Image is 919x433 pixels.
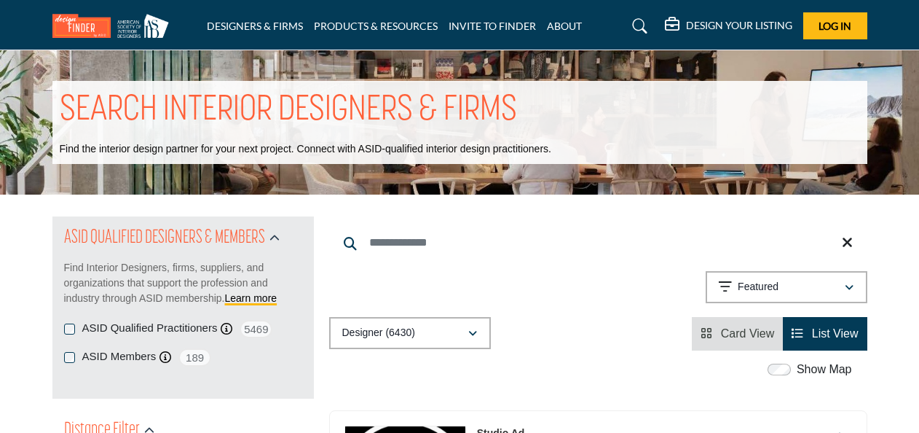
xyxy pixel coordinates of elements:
span: Log In [819,20,851,32]
input: ASID Members checkbox [64,352,75,363]
p: Find Interior Designers, firms, suppliers, and organizations that support the profession and indu... [64,260,302,306]
button: Featured [706,271,867,303]
span: 189 [178,348,211,367]
h2: ASID QUALIFIED DESIGNERS & MEMBERS [64,225,265,251]
a: Search [618,15,657,38]
h1: SEARCH INTERIOR DESIGNERS & FIRMS [60,88,517,133]
label: Show Map [797,361,852,378]
button: Log In [803,12,867,39]
a: Learn more [225,292,277,304]
span: 5469 [240,320,272,338]
a: View Card [701,327,774,340]
input: Search Keyword [329,225,867,260]
span: List View [812,327,859,340]
a: ABOUT [547,20,582,32]
img: Site Logo [52,14,176,38]
div: DESIGN YOUR LISTING [665,17,792,35]
h5: DESIGN YOUR LISTING [686,19,792,32]
a: View List [792,327,858,340]
input: ASID Qualified Practitioners checkbox [64,324,75,335]
a: PRODUCTS & RESOURCES [314,20,438,32]
a: DESIGNERS & FIRMS [207,20,303,32]
span: Card View [721,327,775,340]
a: INVITE TO FINDER [449,20,536,32]
li: Card View [692,317,783,351]
li: List View [783,317,867,351]
p: Featured [738,280,778,294]
label: ASID Qualified Practitioners [82,320,218,337]
p: Find the interior design partner for your next project. Connect with ASID-qualified interior desi... [60,142,551,157]
button: Designer (6430) [329,317,491,349]
label: ASID Members [82,348,157,365]
p: Designer (6430) [342,326,415,340]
